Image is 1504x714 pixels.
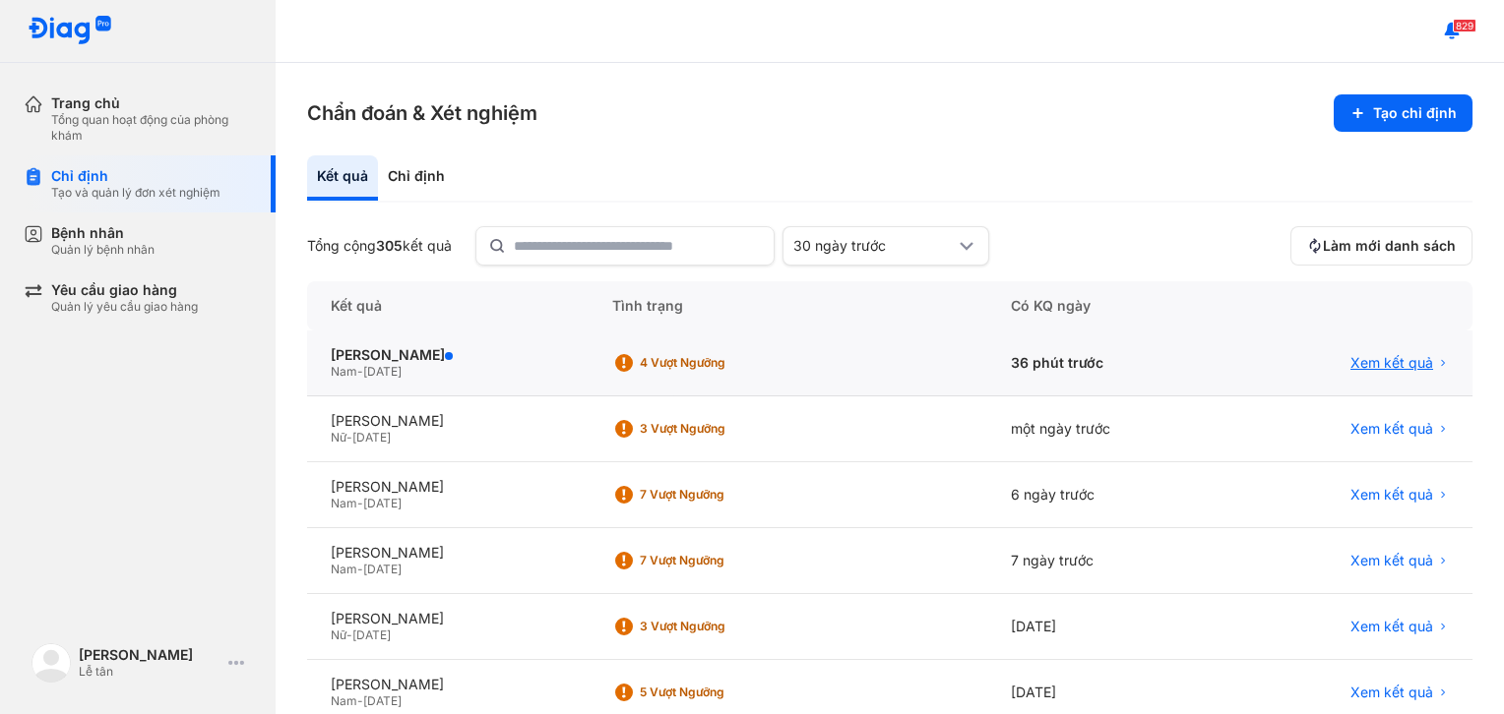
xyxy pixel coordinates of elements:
[640,421,797,437] div: 3 Vượt ngưỡng
[307,99,537,127] h3: Chẩn đoán & Xét nghiệm
[1334,94,1473,132] button: Tạo chỉ định
[363,693,402,708] span: [DATE]
[307,237,452,255] div: Tổng cộng kết quả
[331,478,565,496] div: [PERSON_NAME]
[31,643,71,683] img: logo
[357,364,363,379] span: -
[331,693,357,708] span: Nam
[51,167,220,185] div: Chỉ định
[1350,354,1433,372] span: Xem kết quả
[51,224,155,242] div: Bệnh nhân
[346,627,352,642] span: -
[331,346,565,364] div: [PERSON_NAME]
[1350,486,1433,504] span: Xem kết quả
[793,237,955,255] div: 30 ngày trước
[51,112,252,144] div: Tổng quan hoạt động của phòng khám
[357,693,363,708] span: -
[331,610,565,627] div: [PERSON_NAME]
[589,281,987,330] div: Tình trạng
[640,684,797,700] div: 5 Vượt ngưỡng
[640,553,797,568] div: 7 Vượt ngưỡng
[331,430,346,445] span: Nữ
[1453,19,1476,32] span: 829
[79,664,220,680] div: Lễ tân
[331,562,357,576] span: Nam
[1323,237,1456,255] span: Làm mới danh sách
[1350,684,1433,701] span: Xem kết quả
[640,355,797,371] div: 4 Vượt ngưỡng
[1350,420,1433,438] span: Xem kết quả
[307,155,378,201] div: Kết quả
[363,496,402,510] span: [DATE]
[987,594,1230,660] div: [DATE]
[28,16,112,46] img: logo
[51,299,198,315] div: Quản lý yêu cầu giao hàng
[987,528,1230,594] div: 7 ngày trước
[987,462,1230,528] div: 6 ngày trước
[987,396,1230,462] div: một ngày trước
[378,155,455,201] div: Chỉ định
[331,544,565,562] div: [PERSON_NAME]
[363,364,402,379] span: [DATE]
[640,487,797,503] div: 7 Vượt ngưỡng
[331,364,357,379] span: Nam
[331,412,565,430] div: [PERSON_NAME]
[1350,552,1433,569] span: Xem kết quả
[1290,226,1473,266] button: Làm mới danh sách
[640,619,797,634] div: 3 Vượt ngưỡng
[331,627,346,642] span: Nữ
[357,562,363,576] span: -
[307,281,589,330] div: Kết quả
[331,676,565,693] div: [PERSON_NAME]
[987,330,1230,396] div: 36 phút trước
[51,94,252,112] div: Trang chủ
[376,237,403,254] span: 305
[357,496,363,510] span: -
[352,430,391,445] span: [DATE]
[987,281,1230,330] div: Có KQ ngày
[346,430,352,445] span: -
[363,562,402,576] span: [DATE]
[79,646,220,664] div: [PERSON_NAME]
[51,281,198,299] div: Yêu cầu giao hàng
[352,627,391,642] span: [DATE]
[1350,618,1433,635] span: Xem kết quả
[331,496,357,510] span: Nam
[51,242,155,258] div: Quản lý bệnh nhân
[51,185,220,201] div: Tạo và quản lý đơn xét nghiệm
